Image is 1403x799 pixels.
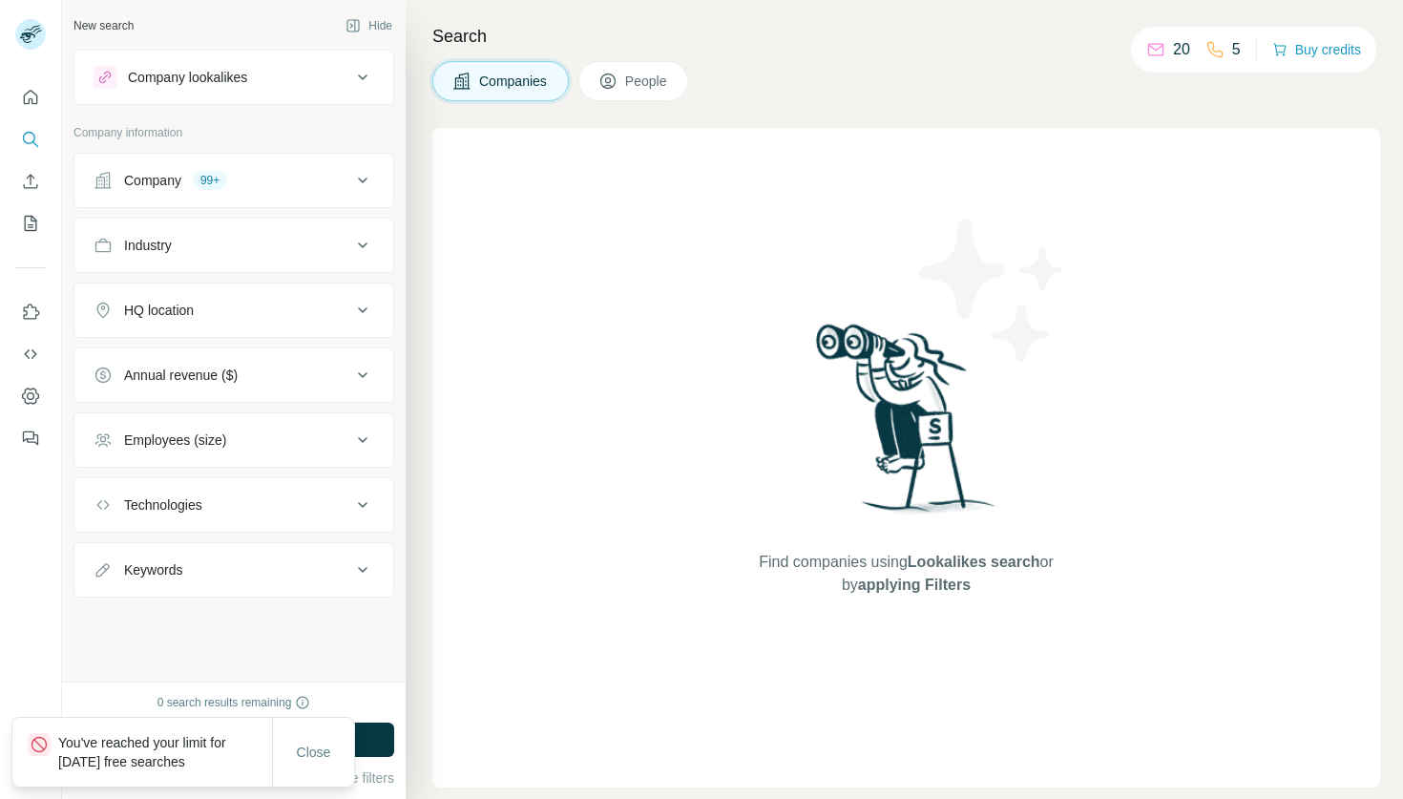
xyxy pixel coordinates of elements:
button: Employees (size) [74,417,393,463]
button: My lists [15,206,46,241]
span: People [625,72,669,91]
span: Companies [479,72,549,91]
button: Use Surfe on LinkedIn [15,295,46,329]
button: Company99+ [74,158,393,203]
button: Close [283,735,345,769]
div: New search [73,17,134,34]
div: Industry [124,236,172,255]
div: 0 search results remaining [157,694,311,711]
div: HQ location [124,301,194,320]
p: 5 [1232,38,1241,61]
button: Enrich CSV [15,164,46,199]
button: Use Surfe API [15,337,46,371]
button: Technologies [74,482,393,528]
h4: Search [432,23,1380,50]
div: 99+ [193,172,227,189]
span: Find companies using or by [753,551,1058,597]
button: Dashboard [15,379,46,413]
div: Technologies [124,495,202,515]
div: Annual revenue ($) [124,366,238,385]
div: Company lookalikes [128,68,247,87]
button: Feedback [15,421,46,455]
button: Search [15,122,46,157]
button: Hide [332,11,406,40]
button: Buy credits [1272,36,1361,63]
p: You've reached your limit for [DATE] free searches [58,733,272,771]
div: Employees (size) [124,431,226,450]
button: Keywords [74,547,393,593]
div: Company [124,171,181,190]
button: Quick start [15,80,46,115]
img: Surfe Illustration - Stars [907,204,1078,376]
p: Company information [73,124,394,141]
button: Industry [74,222,393,268]
div: Keywords [124,560,182,579]
img: Surfe Illustration - Woman searching with binoculars [807,319,1006,532]
span: applying Filters [858,577,971,593]
button: Annual revenue ($) [74,352,393,398]
span: Lookalikes search [908,554,1040,570]
span: Close [297,743,331,762]
button: HQ location [74,287,393,333]
p: 20 [1173,38,1190,61]
button: Company lookalikes [74,54,393,100]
